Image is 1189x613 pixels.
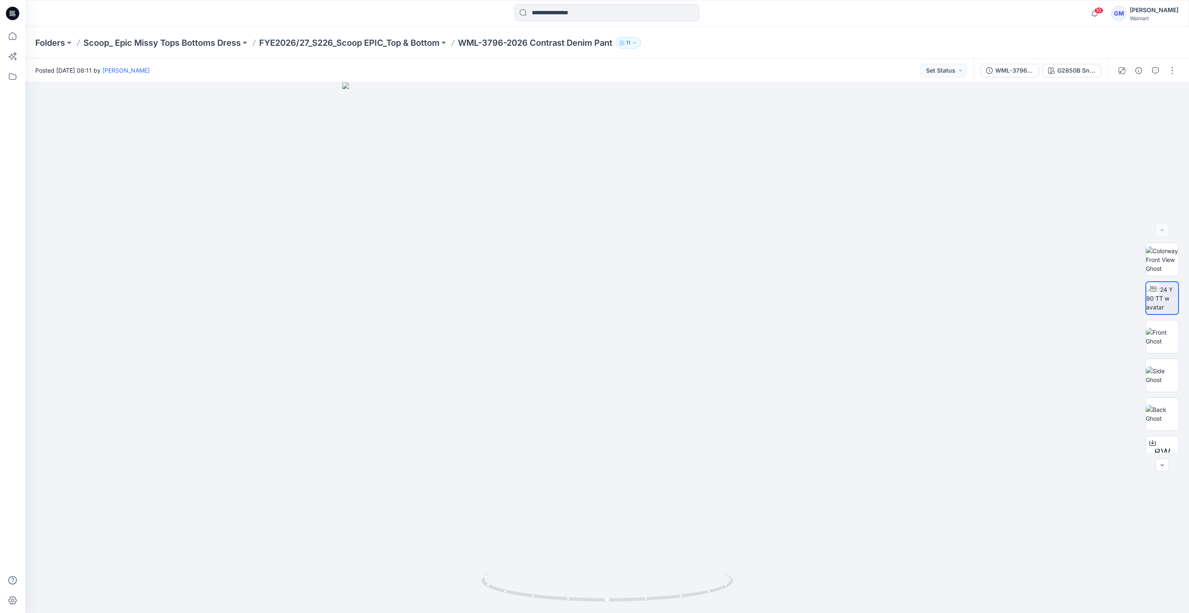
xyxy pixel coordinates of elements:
div: G2850B Snake Print [1057,66,1096,75]
p: 11 [626,38,630,47]
span: BW [1154,445,1171,460]
button: WML-3796-2026 Contrast Denim Pant_Full Colorway [981,64,1039,77]
a: Folders [35,37,65,49]
div: Walmart [1130,15,1179,21]
a: FYE2026/27_S226_Scoop EPIC_Top & Bottom [259,37,440,49]
img: Back Ghost [1146,405,1179,423]
img: 2024 Y 90 TT w avatar [1146,285,1178,312]
div: WML-3796-2026 Contrast Denim Pant_Full Colorway [995,66,1034,75]
button: Details [1132,64,1145,77]
img: Side Ghost [1146,367,1179,384]
span: Posted [DATE] 08:11 by [35,66,150,75]
span: 10 [1094,7,1103,14]
div: [PERSON_NAME] [1130,5,1179,15]
div: GM [1111,6,1127,21]
button: 11 [616,37,641,49]
a: Scoop_ Epic Missy Tops Bottoms Dress [83,37,241,49]
button: G2850B Snake Print [1043,64,1101,77]
p: WML-3796-2026 Contrast Denim Pant [458,37,612,49]
img: Front Ghost [1146,328,1179,346]
img: Colorway Front View Ghost [1146,246,1179,273]
a: [PERSON_NAME] [102,67,150,74]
